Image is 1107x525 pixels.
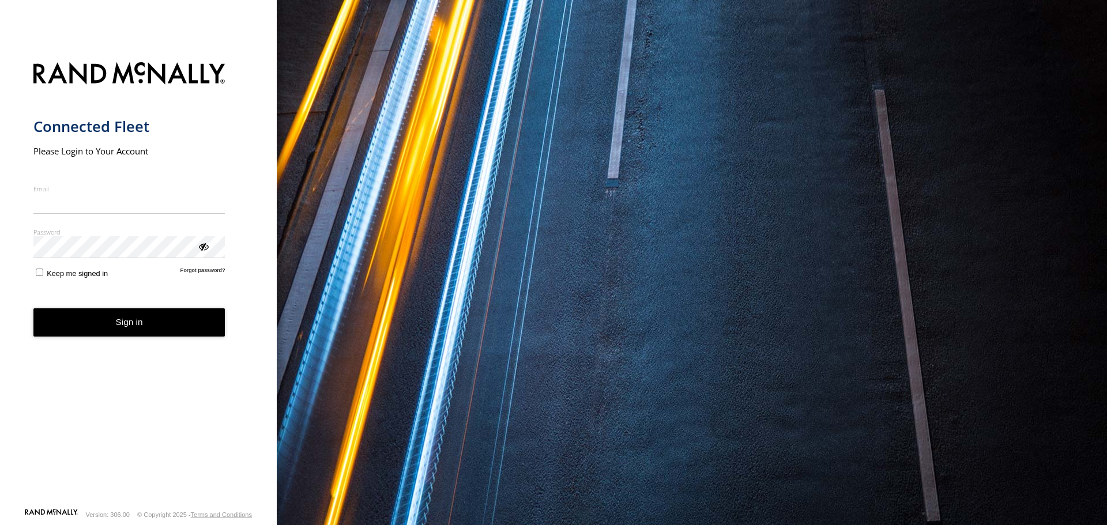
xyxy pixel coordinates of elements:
div: © Copyright 2025 - [137,511,252,518]
label: Password [33,228,225,236]
label: Email [33,184,225,193]
div: ViewPassword [197,240,209,252]
span: Keep me signed in [47,269,108,278]
h1: Connected Fleet [33,117,225,136]
form: main [33,55,244,508]
input: Keep me signed in [36,269,43,276]
a: Terms and Conditions [191,511,252,518]
a: Visit our Website [25,509,78,520]
h2: Please Login to Your Account [33,145,225,157]
img: Rand McNally [33,60,225,89]
a: Forgot password? [180,267,225,278]
button: Sign in [33,308,225,337]
div: Version: 306.00 [86,511,130,518]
